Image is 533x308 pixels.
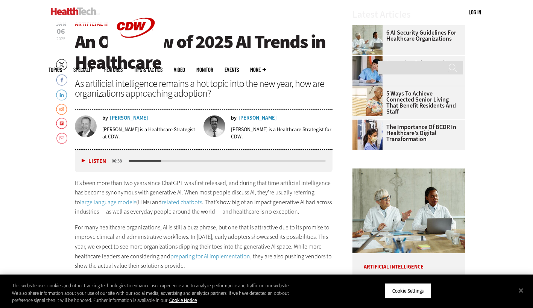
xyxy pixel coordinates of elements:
[80,198,136,206] a: large language models
[352,253,465,270] p: Artificial Intelligence
[513,282,529,299] button: Close
[49,67,62,73] span: Topics
[75,223,333,271] p: For many healthcare organizations, AI is still a buzz phrase, but one that is attractive due to i...
[384,283,431,299] button: Cookie Settings
[352,86,386,92] a: Networking Solutions for Senior Living
[75,178,333,217] p: It’s been more than two years since ChatGPT was first released, and during that time artificial i...
[352,56,386,62] a: nurse studying on computer
[108,50,164,58] a: CDW
[75,150,333,172] div: media player
[352,56,383,86] img: nurse studying on computer
[134,67,162,73] a: Tips & Tactics
[352,86,383,116] img: Networking Solutions for Senior Living
[196,67,213,73] a: MonITor
[225,67,239,73] a: Events
[82,158,106,164] button: Listen
[104,67,123,73] a: Features
[364,274,446,292] a: 6 AI Security Guidelines for Healthcare Organizations
[170,252,250,260] a: preparing for AI implementation
[352,120,386,126] a: Doctors reviewing tablet
[12,282,293,304] div: This website uses cookies and other tracking technologies to enhance user experience and to analy...
[51,8,96,15] img: Home
[102,126,199,140] p: [PERSON_NAME] is a Healthcare Strategist at CDW.
[352,91,461,115] a: 5 Ways to Achieve Connected Senior Living That Benefit Residents and Staff
[73,67,93,73] span: Specialty
[352,120,383,150] img: Doctors reviewing tablet
[231,126,333,140] p: [PERSON_NAME] is a Healthcare Strategist for CDW.
[174,67,185,73] a: Video
[102,115,108,121] span: by
[238,115,277,121] a: [PERSON_NAME]
[469,8,481,16] div: User menu
[169,297,197,303] a: More information about your privacy
[352,168,465,253] img: Doctors meeting in the office
[469,9,481,15] a: Log in
[231,115,237,121] span: by
[75,79,333,98] div: As artificial intelligence remains a hot topic into the new year, how are organizations approachi...
[75,115,97,137] img: Benjamin Sokolow
[203,115,225,137] img: Lee Pierce
[110,115,148,121] a: [PERSON_NAME]
[352,124,461,142] a: The Importance of BCDR in Healthcare’s Digital Transformation
[250,67,266,73] span: More
[111,158,128,164] div: duration
[162,198,202,206] a: related chatbots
